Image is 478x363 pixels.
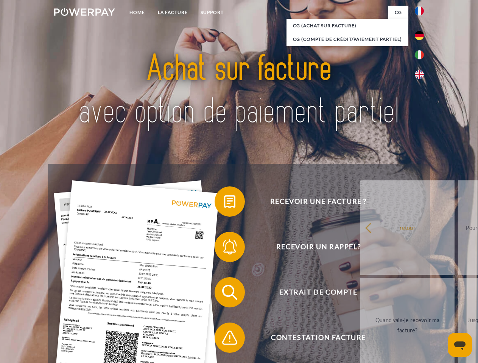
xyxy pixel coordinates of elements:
[220,283,239,302] img: qb_search.svg
[226,186,411,217] span: Recevoir une facture ?
[226,232,411,262] span: Recevoir un rappel?
[220,192,239,211] img: qb_bill.svg
[415,6,424,16] img: fr
[194,6,230,19] a: Support
[151,6,194,19] a: LA FACTURE
[72,36,406,145] img: title-powerpay_fr.svg
[415,70,424,79] img: en
[123,6,151,19] a: Home
[365,315,450,335] div: Quand vais-je recevoir ma facture?
[415,50,424,59] img: it
[415,31,424,40] img: de
[220,237,239,256] img: qb_bell.svg
[215,186,411,217] button: Recevoir une facture ?
[365,222,450,233] div: retour
[215,232,411,262] button: Recevoir un rappel?
[226,277,411,307] span: Extrait de compte
[388,6,408,19] a: CG
[286,19,408,33] a: CG (achat sur facture)
[54,8,115,16] img: logo-powerpay-white.svg
[448,333,472,357] iframe: Bouton de lancement de la fenêtre de messagerie
[215,323,411,353] button: Contestation Facture
[226,323,411,353] span: Contestation Facture
[220,328,239,347] img: qb_warning.svg
[286,33,408,46] a: CG (Compte de crédit/paiement partiel)
[215,277,411,307] button: Extrait de compte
